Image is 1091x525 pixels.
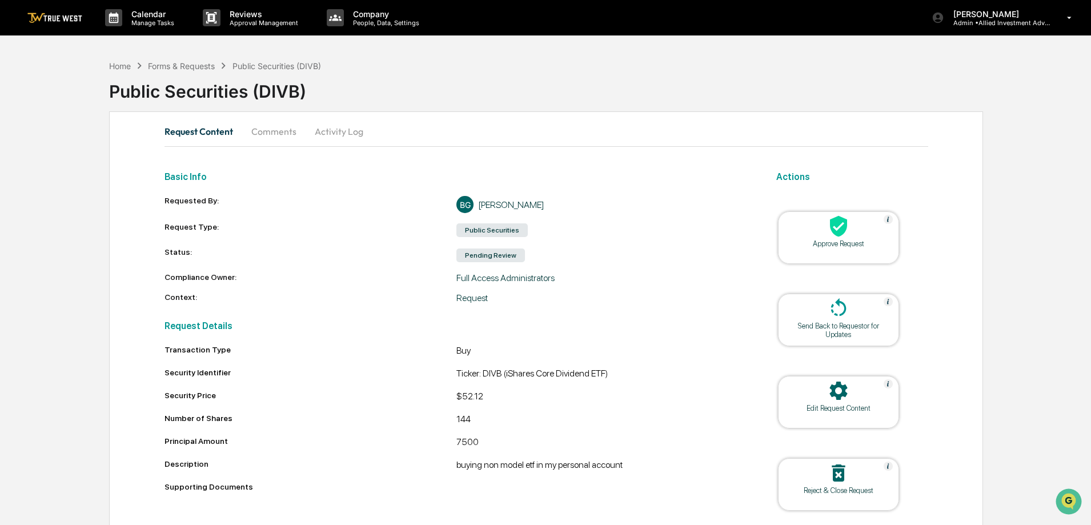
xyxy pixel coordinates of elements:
[7,161,77,182] a: 🔎Data Lookup
[122,9,180,19] p: Calendar
[220,9,304,19] p: Reviews
[232,61,321,71] div: Public Securities (DIVB)
[23,144,74,155] span: Preclearance
[165,118,928,145] div: secondary tabs example
[165,414,457,423] div: Number of Shares
[165,247,457,263] div: Status:
[165,436,457,446] div: Principal Amount
[165,272,457,283] div: Compliance Owner:
[787,486,890,495] div: Reject & Close Request
[306,118,372,145] button: Activity Log
[11,87,32,108] img: 1746055101610-c473b297-6a78-478c-a979-82029cc54cd1
[456,345,749,359] div: Buy
[109,72,1091,102] div: Public Securities (DIVB)
[944,9,1050,19] p: [PERSON_NAME]
[165,171,749,182] h2: Basic Info
[23,166,72,177] span: Data Lookup
[478,199,544,210] div: [PERSON_NAME]
[7,139,78,160] a: 🖐️Preclearance
[165,292,457,303] div: Context:
[884,297,893,306] img: Help
[81,193,138,202] a: Powered byPylon
[165,391,457,400] div: Security Price
[456,436,749,450] div: 7500
[787,322,890,339] div: Send Back to Requestor for Updates
[456,414,749,427] div: 144
[78,139,146,160] a: 🗄️Attestations
[776,171,928,182] h2: Actions
[344,9,425,19] p: Company
[27,13,82,23] img: logo
[165,320,749,331] h2: Request Details
[165,368,457,377] div: Security Identifier
[456,196,474,213] div: BG
[165,459,457,468] div: Description
[1054,487,1085,518] iframe: Open customer support
[11,24,208,42] p: How can we help?
[165,196,457,213] div: Requested By:
[11,167,21,176] div: 🔎
[109,61,131,71] div: Home
[944,19,1050,27] p: Admin • Allied Investment Advisors
[165,222,457,238] div: Request Type:
[194,91,208,105] button: Start new chat
[220,19,304,27] p: Approval Management
[11,145,21,154] div: 🖐️
[165,118,242,145] button: Request Content
[456,391,749,404] div: $52.12
[165,345,457,354] div: Transaction Type
[148,61,215,71] div: Forms & Requests
[884,215,893,224] img: Help
[884,462,893,471] img: Help
[39,99,145,108] div: We're available if you need us!
[114,194,138,202] span: Pylon
[456,249,525,262] div: Pending Review
[456,292,749,303] div: Request
[456,223,528,237] div: Public Securities
[83,145,92,154] div: 🗄️
[456,459,749,473] div: buying non model etf in my personal account
[456,368,749,382] div: Ticker: DIVB (iShares Core Dividend ETF)
[884,379,893,388] img: Help
[787,239,890,248] div: Approve Request
[165,482,749,491] div: Supporting Documents
[344,19,425,27] p: People, Data, Settings
[242,118,306,145] button: Comments
[787,404,890,412] div: Edit Request Content
[94,144,142,155] span: Attestations
[456,272,749,283] div: Full Access Administrators
[122,19,180,27] p: Manage Tasks
[39,87,187,99] div: Start new chat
